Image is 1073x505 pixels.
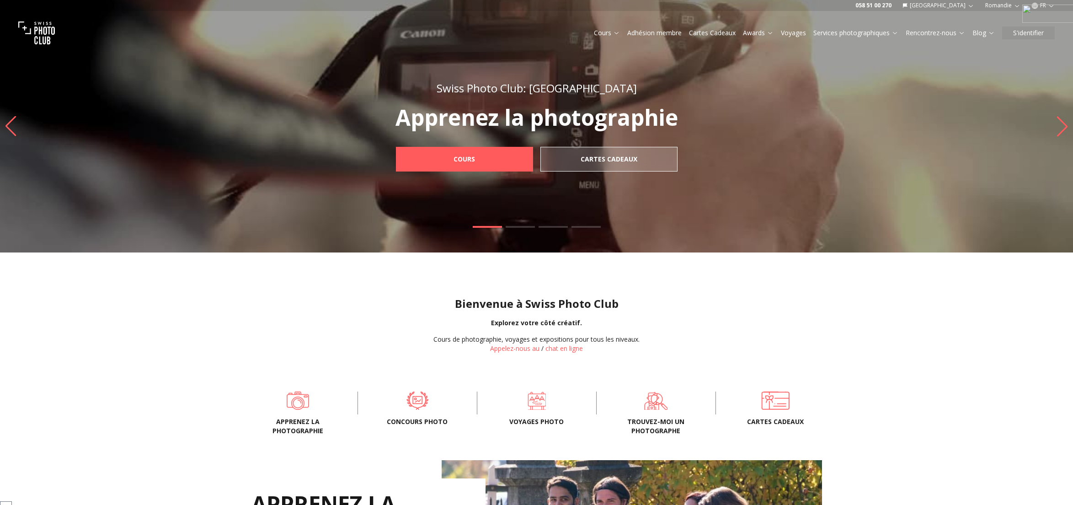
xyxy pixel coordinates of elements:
span: Apprenez la photographie [253,417,343,435]
div: Explorez votre côté créatif. [7,318,1066,328]
a: 058 51 00 270 [855,2,891,9]
button: Awards [739,27,777,39]
a: Trouvez-moi un photographe [611,392,701,410]
a: Voyages photo [492,392,582,410]
div: / [433,335,640,353]
span: Voyages photo [492,417,582,426]
a: Cartes cadeaux [731,392,820,410]
span: Cartes cadeaux [731,417,820,426]
b: Cours [454,155,475,164]
a: Rencontrez-nous [906,28,965,38]
a: Appelez-nous au [490,344,539,353]
button: Adhésion membre [624,27,685,39]
a: Cours [396,147,533,172]
a: Concours Photo [373,392,462,410]
a: Cartes Cadeaux [540,147,678,172]
div: Cours de photographie, voyages et expositions pour tous les niveaux. [433,335,640,344]
button: chat en ligne [545,344,583,353]
img: Swiss photo club [18,15,55,51]
span: Swiss Photo Club: [GEOGRAPHIC_DATA] [437,81,637,96]
span: Concours Photo [373,417,462,426]
a: Blog [972,28,995,38]
button: Voyages [777,27,810,39]
button: Cours [590,27,624,39]
button: Services photographiques [810,27,902,39]
button: Cartes Cadeaux [685,27,739,39]
span: Trouvez-moi un photographe [611,417,701,435]
a: Cartes Cadeaux [689,28,736,38]
button: Rencontrez-nous [902,27,969,39]
button: S'identifier [1002,27,1055,39]
a: Adhésion membre [627,28,682,38]
h1: Bienvenue à Swiss Photo Club [7,296,1066,311]
b: Cartes Cadeaux [581,155,637,164]
a: Apprenez la photographie [253,392,343,410]
button: Blog [969,27,998,39]
a: Voyages [781,28,806,38]
p: Apprenez la photographie [376,107,698,129]
a: Awards [743,28,774,38]
a: Cours [594,28,620,38]
a: Services photographiques [813,28,898,38]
